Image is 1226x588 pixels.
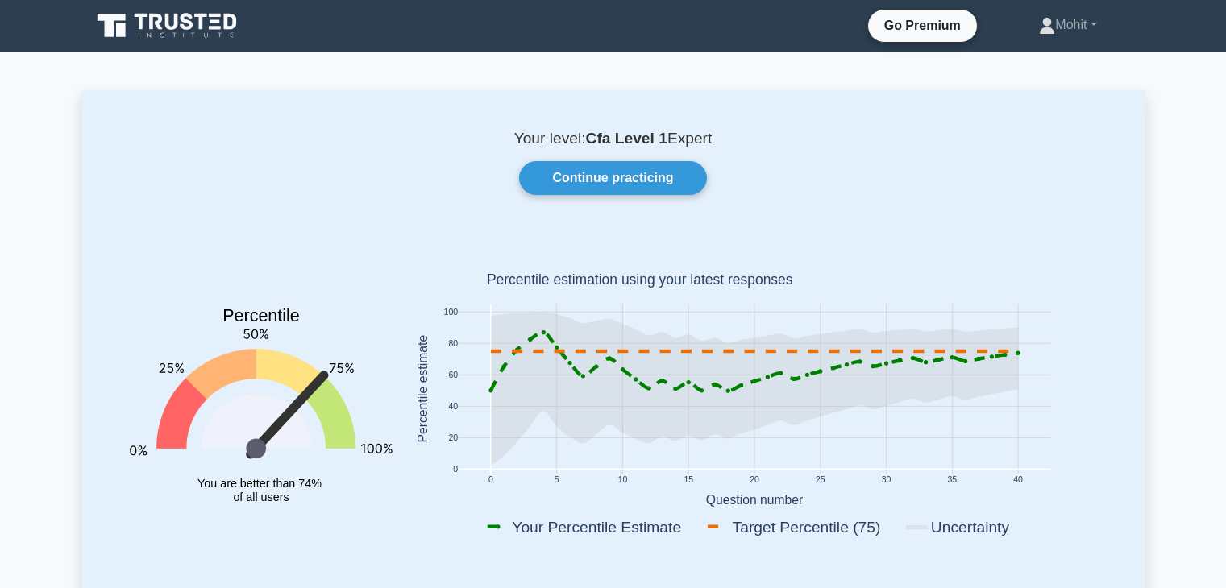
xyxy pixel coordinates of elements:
[415,335,429,443] text: Percentile estimate
[617,476,627,485] text: 10
[875,15,970,35] a: Go Premium
[448,371,458,379] text: 60
[448,433,458,442] text: 20
[443,308,458,317] text: 100
[705,493,803,507] text: Question number
[488,476,492,485] text: 0
[486,272,792,288] text: Percentile estimation using your latest responses
[448,339,458,348] text: 80
[684,476,693,485] text: 15
[120,129,1107,148] p: Your level: Expert
[815,476,825,485] text: 25
[197,477,322,490] tspan: You are better than 74%
[1000,9,1135,41] a: Mohit
[233,491,289,503] tspan: of all users
[554,476,559,485] text: 5
[947,476,957,485] text: 35
[519,161,706,195] a: Continue practicing
[222,307,300,326] text: Percentile
[586,130,667,147] b: Cfa Level 1
[448,402,458,411] text: 40
[453,466,458,474] text: 0
[750,476,759,485] text: 20
[881,476,891,485] text: 30
[1013,476,1023,485] text: 40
